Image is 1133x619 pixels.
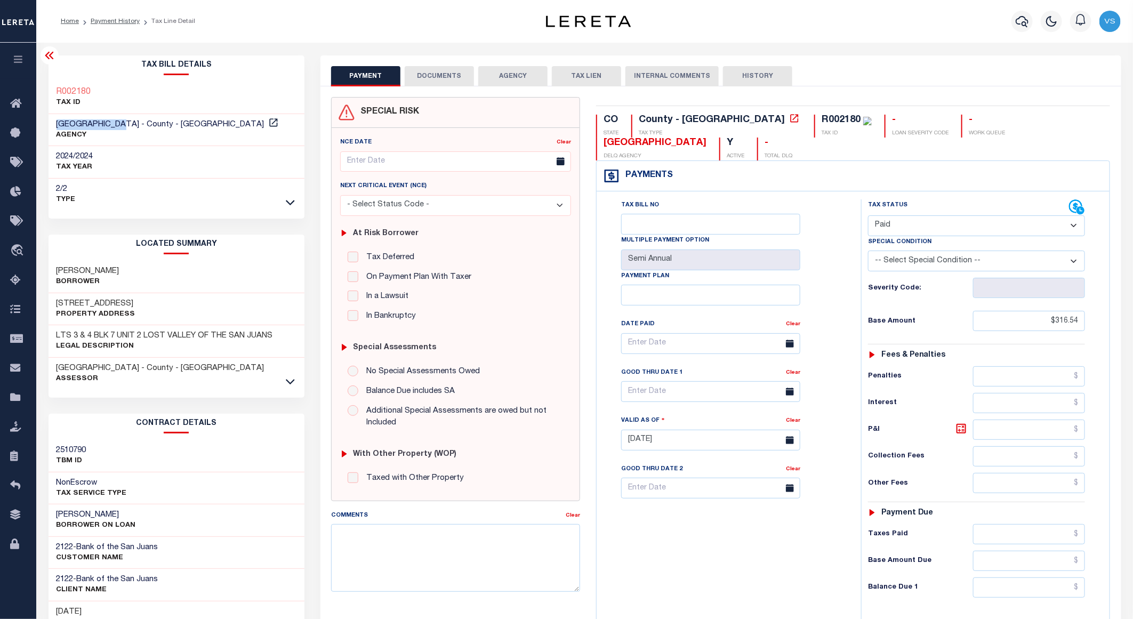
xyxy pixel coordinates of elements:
[57,543,74,551] span: 2122
[57,478,127,488] h3: NonEscrow
[868,530,973,538] h6: Taxes Paid
[621,368,682,377] label: Good Thru Date 1
[723,66,792,86] button: HISTORY
[604,130,618,138] p: STATE
[881,509,934,518] h6: Payment due
[361,310,416,323] label: In Bankruptcy
[355,107,419,117] h4: SPECIAL RISK
[639,130,801,138] p: TAX TYPE
[621,415,665,425] label: Valid as Of
[10,244,27,258] i: travel_explore
[868,583,973,592] h6: Balance Due 1
[786,370,800,375] a: Clear
[868,317,973,326] h6: Base Amount
[621,333,800,354] input: Enter Date
[361,385,455,398] label: Balance Due includes SA
[57,130,280,141] p: AGENCY
[863,117,872,125] img: check-icon-green.svg
[604,138,706,149] div: [GEOGRAPHIC_DATA]
[892,115,949,126] div: -
[57,195,76,205] p: Type
[621,236,709,245] label: Multiple Payment Option
[57,98,91,108] p: TAX ID
[61,18,79,25] a: Home
[57,331,273,341] h3: LTS 3 & 4 BLK 7 UNIT 2 LOST VALLEY OF THE SAN JUANS
[621,272,669,281] label: Payment Plan
[353,229,419,238] h6: At Risk Borrower
[57,363,264,374] h3: [GEOGRAPHIC_DATA] - County - [GEOGRAPHIC_DATA]
[868,557,973,565] h6: Base Amount Due
[620,171,673,181] h4: Payments
[57,553,158,564] p: CUSTOMER Name
[353,450,457,459] h6: with Other Property (WOP)
[604,152,706,160] p: DELQ AGENCY
[868,479,973,488] h6: Other Fees
[57,151,93,162] h3: 2024/2024
[973,420,1085,440] input: $
[727,138,744,149] div: Y
[49,414,305,433] h2: CONTRACT details
[340,138,372,147] label: NCE Date
[57,574,158,585] h3: -
[331,511,368,520] label: Comments
[969,130,1005,138] p: WORK QUEUE
[57,162,93,173] p: TAX YEAR
[353,343,437,352] h6: Special Assessments
[786,418,800,423] a: Clear
[822,115,861,125] div: R002180
[557,140,571,145] a: Clear
[57,585,158,596] p: CLIENT Name
[57,266,119,277] h3: [PERSON_NAME]
[57,277,119,287] p: Borrower
[639,115,785,125] div: County - [GEOGRAPHIC_DATA]
[140,17,195,26] li: Tax Line Detail
[973,473,1085,493] input: $
[57,542,158,553] h3: -
[973,577,1085,598] input: $
[566,513,580,518] a: Clear
[621,381,800,402] input: Enter Date
[361,405,564,429] label: Additional Special Assessments are owed but not Included
[340,151,571,172] input: Enter Date
[973,446,1085,467] input: $
[969,115,1005,126] div: -
[973,551,1085,571] input: $
[57,374,264,384] p: Assessor
[361,252,414,264] label: Tax Deferred
[621,478,800,499] input: Enter Date
[91,18,140,25] a: Payment History
[57,520,136,531] p: BORROWER ON LOAN
[881,351,946,360] h6: Fees & Penalties
[57,184,76,195] h3: 2/2
[57,87,91,98] a: R002180
[786,467,800,472] a: Clear
[340,182,427,191] label: Next Critical Event (NCE)
[868,284,973,293] h6: Severity Code:
[331,66,400,86] button: PAYMENT
[621,430,800,451] input: Enter Date
[868,372,973,381] h6: Penalties
[621,320,655,329] label: Date Paid
[604,115,618,126] div: CO
[625,66,719,86] button: INTERNAL COMMENTS
[727,152,744,160] p: ACTIVE
[621,465,682,474] label: Good Thru Date 2
[973,366,1085,387] input: $
[868,452,973,461] h6: Collection Fees
[57,510,136,520] h3: [PERSON_NAME]
[57,575,74,583] span: 2122
[973,311,1085,331] input: $
[868,399,973,407] h6: Interest
[57,120,264,128] span: [GEOGRAPHIC_DATA] - County - [GEOGRAPHIC_DATA]
[478,66,548,86] button: AGENCY
[361,472,464,485] label: Taxed with Other Property
[765,152,792,160] p: TOTAL DLQ
[77,575,158,583] span: Bank of the San Juans
[49,235,305,254] h2: LOCATED SUMMARY
[57,488,127,499] p: Tax Service Type
[57,341,273,352] p: Legal Description
[57,456,86,467] p: TBM ID
[361,366,480,378] label: No Special Assessments Owed
[868,422,973,437] h6: P&I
